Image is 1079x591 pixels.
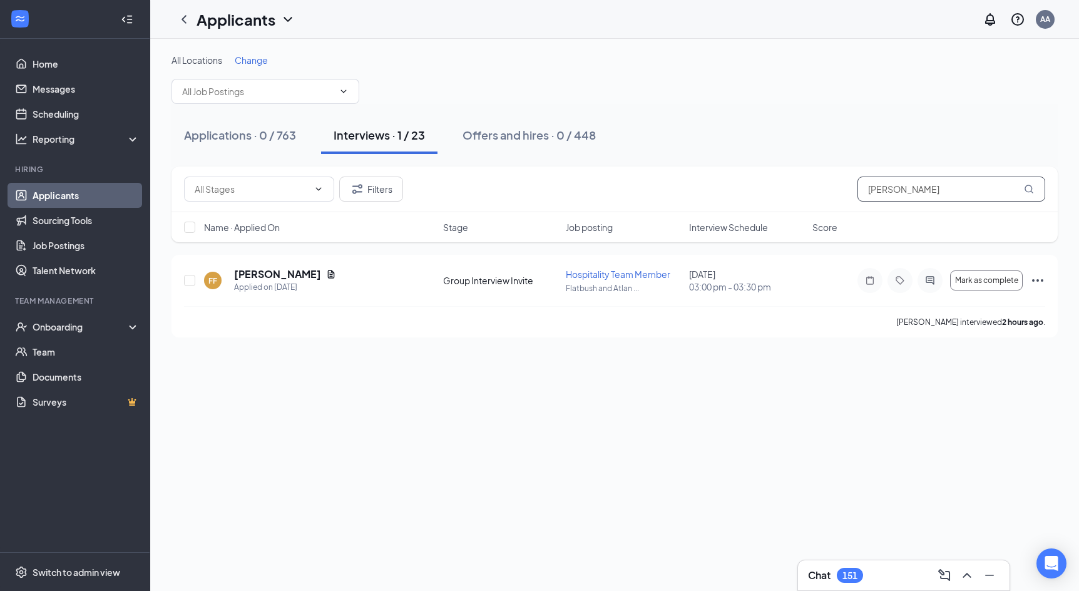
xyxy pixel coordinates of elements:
[176,12,192,27] svg: ChevronLeft
[857,177,1045,202] input: Search in interviews
[1002,317,1043,327] b: 2 hours ago
[171,54,222,66] span: All Locations
[339,177,403,202] button: Filter Filters
[983,12,998,27] svg: Notifications
[892,275,908,285] svg: Tag
[235,54,268,66] span: Change
[326,269,336,279] svg: Document
[689,280,805,293] span: 03:00 pm - 03:30 pm
[1036,548,1066,578] div: Open Intercom Messenger
[896,317,1045,327] p: [PERSON_NAME] interviewed .
[33,133,140,145] div: Reporting
[33,321,129,333] div: Onboarding
[463,127,596,143] div: Offers and hires · 0 / 448
[33,51,140,76] a: Home
[195,182,309,196] input: All Stages
[443,274,559,287] div: Group Interview Invite
[950,270,1023,290] button: Mark as complete
[566,221,613,234] span: Job posting
[121,13,133,26] svg: Collapse
[33,566,120,578] div: Switch to admin view
[1024,184,1034,194] svg: MagnifyingGlass
[923,275,938,285] svg: ActiveChat
[566,269,670,280] span: Hospitality Team Member
[339,86,349,96] svg: ChevronDown
[566,283,682,294] p: Flatbush and Atlan ...
[234,281,336,294] div: Applied on [DATE]
[33,76,140,101] a: Messages
[957,565,977,585] button: ChevronUp
[1040,14,1050,24] div: AA
[937,568,952,583] svg: ComposeMessage
[959,568,974,583] svg: ChevronUp
[33,233,140,258] a: Job Postings
[1010,12,1025,27] svg: QuestionInfo
[15,566,28,578] svg: Settings
[33,339,140,364] a: Team
[15,164,137,175] div: Hiring
[182,85,334,98] input: All Job Postings
[280,12,295,27] svg: ChevronDown
[862,275,877,285] svg: Note
[689,221,768,234] span: Interview Schedule
[443,221,468,234] span: Stage
[234,267,321,281] h5: [PERSON_NAME]
[184,127,296,143] div: Applications · 0 / 763
[33,258,140,283] a: Talent Network
[33,101,140,126] a: Scheduling
[15,133,28,145] svg: Analysis
[33,208,140,233] a: Sourcing Tools
[314,184,324,194] svg: ChevronDown
[204,221,280,234] span: Name · Applied On
[208,275,217,286] div: FF
[197,9,275,30] h1: Applicants
[334,127,425,143] div: Interviews · 1 / 23
[1030,273,1045,288] svg: Ellipses
[33,183,140,208] a: Applicants
[33,364,140,389] a: Documents
[33,389,140,414] a: SurveysCrown
[982,568,997,583] svg: Minimize
[689,268,805,293] div: [DATE]
[842,570,857,581] div: 151
[15,295,137,306] div: Team Management
[979,565,1000,585] button: Minimize
[955,276,1018,285] span: Mark as complete
[15,321,28,333] svg: UserCheck
[808,568,831,582] h3: Chat
[812,221,837,234] span: Score
[934,565,954,585] button: ComposeMessage
[350,182,365,197] svg: Filter
[14,13,26,25] svg: WorkstreamLogo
